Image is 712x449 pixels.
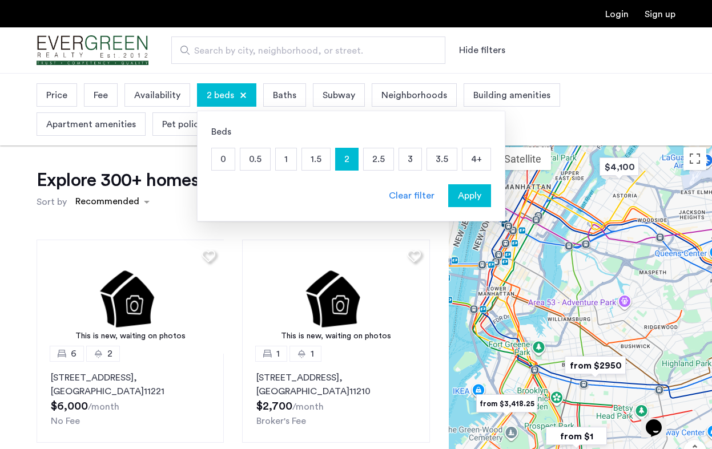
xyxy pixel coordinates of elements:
button: button [448,184,491,207]
span: Apply [458,189,481,203]
iframe: chat widget [641,403,678,438]
span: 2 beds [207,88,234,102]
span: Subway [323,88,355,102]
a: Login [605,10,629,19]
span: Availability [134,88,180,102]
p: 2.5 [364,148,393,170]
a: Cazamio Logo [37,29,148,72]
span: Price [46,88,67,102]
p: 4+ [462,148,490,170]
p: 0 [212,148,235,170]
div: Beds [211,125,491,139]
span: Pet policies [162,118,210,131]
a: Registration [645,10,675,19]
div: Clear filter [389,189,435,203]
p: 1 [276,148,296,170]
button: Show or hide filters [459,43,505,57]
input: Apartment Search [171,37,445,64]
span: Building amenities [473,88,550,102]
p: 3 [399,148,421,170]
span: Apartment amenities [46,118,136,131]
p: 3.5 [427,148,457,170]
p: 2 [336,148,358,170]
p: 0.5 [240,148,270,170]
p: 1.5 [302,148,330,170]
span: Fee [94,88,108,102]
span: Search by city, neighborhood, or street. [194,44,413,58]
span: Baths [273,88,296,102]
span: Neighborhoods [381,88,447,102]
img: logo [37,29,148,72]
